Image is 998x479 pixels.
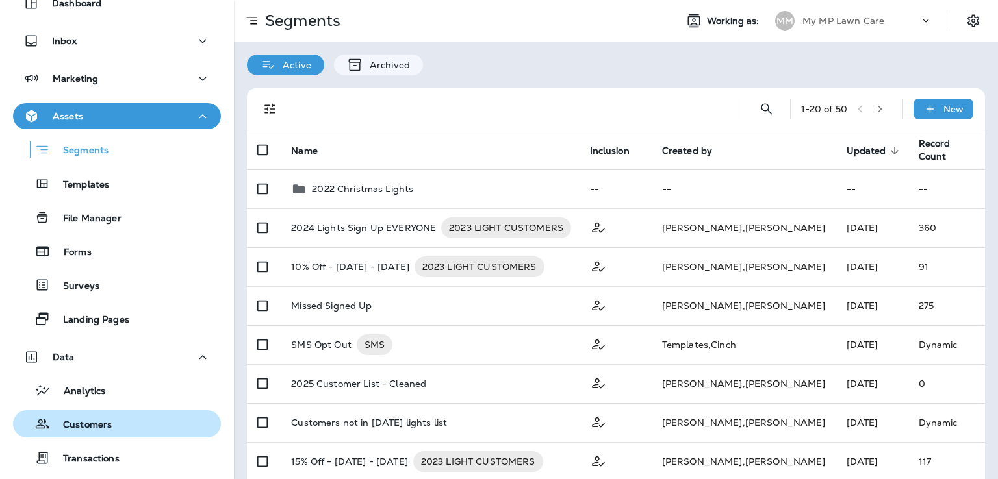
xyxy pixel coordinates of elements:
[847,145,886,156] span: Updated
[919,138,951,162] span: Record Count
[908,169,985,208] td: --
[13,170,221,197] button: Templates
[50,145,109,158] p: Segments
[291,145,335,156] span: Name
[836,169,908,208] td: --
[13,344,221,370] button: Data
[836,403,908,442] td: [DATE]
[441,217,571,238] div: 2023 LIGHT CUSTOMERS
[357,334,392,355] div: SMS
[13,376,221,404] button: Analytics
[590,145,646,156] span: Inclusion
[590,145,630,156] span: Inclusion
[707,16,762,27] span: Working as:
[291,417,447,428] p: Customers not in [DATE] lights list
[13,28,221,54] button: Inbox
[50,280,99,293] p: Surveys
[652,403,836,442] td: [PERSON_NAME] , [PERSON_NAME]
[775,11,795,31] div: MM
[13,136,221,164] button: Segments
[836,325,908,364] td: [DATE]
[50,453,120,465] p: Transactions
[357,338,392,351] span: SMS
[652,364,836,403] td: [PERSON_NAME] , [PERSON_NAME]
[847,145,903,156] span: Updated
[441,221,571,234] span: 2023 LIGHT CUSTOMERS
[52,36,77,46] p: Inbox
[13,305,221,332] button: Landing Pages
[291,145,318,156] span: Name
[590,376,607,388] span: Customer Only
[13,204,221,231] button: File Manager
[662,145,729,156] span: Created by
[662,145,712,156] span: Created by
[415,260,544,273] span: 2023 LIGHT CUSTOMERS
[943,104,964,114] p: New
[836,247,908,286] td: [DATE]
[836,208,908,247] td: [DATE]
[13,271,221,299] button: Surveys
[801,104,847,114] div: 1 - 20 of 50
[291,451,408,472] p: 15% Off - [DATE] - [DATE]
[754,96,780,122] button: Search Segments
[363,60,410,70] p: Archived
[415,256,544,277] div: 2023 LIGHT CUSTOMERS
[51,386,105,398] p: Analytics
[413,455,543,468] span: 2023 LIGHT CUSTOMERS
[260,11,340,31] p: Segments
[652,169,836,208] td: --
[53,352,75,362] p: Data
[908,286,985,325] td: 275
[590,415,607,427] span: Customer Only
[836,364,908,403] td: [DATE]
[53,111,83,121] p: Assets
[51,247,92,259] p: Forms
[13,410,221,437] button: Customers
[652,286,836,325] td: [PERSON_NAME] , [PERSON_NAME]
[908,208,985,247] td: 360
[652,208,836,247] td: [PERSON_NAME] , [PERSON_NAME]
[291,301,372,311] p: Missed Signed Up
[312,184,413,194] p: 2022 Christmas Lights
[908,364,985,403] td: 0
[50,213,122,225] p: File Manager
[291,256,409,277] p: 10% Off - [DATE] - [DATE]
[50,314,129,326] p: Landing Pages
[836,286,908,325] td: [DATE]
[13,238,221,265] button: Forms
[50,179,109,191] p: Templates
[53,73,98,84] p: Marketing
[802,16,884,26] p: My MP Lawn Care
[580,169,652,208] td: --
[13,66,221,92] button: Marketing
[413,451,543,472] div: 2023 LIGHT CUSTOMERS
[652,247,836,286] td: [PERSON_NAME] , [PERSON_NAME]
[590,338,607,349] span: Customer Only
[590,299,607,310] span: Customer Only
[908,403,985,442] td: Dynamic
[257,96,283,122] button: Filters
[908,247,985,286] td: 91
[590,260,607,271] span: Customer Only
[291,217,436,238] p: 2024 Lights Sign Up EVERYONE
[13,103,221,129] button: Assets
[291,378,426,389] p: 2025 Customer List - Cleaned
[908,325,985,364] td: Dynamic
[652,325,836,364] td: Templates , Cinch
[276,60,311,70] p: Active
[13,444,221,471] button: Transactions
[590,454,607,466] span: Customer Only
[50,419,112,432] p: Customers
[962,9,985,32] button: Settings
[590,221,607,232] span: Customer Only
[291,334,352,355] p: SMS Opt Out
